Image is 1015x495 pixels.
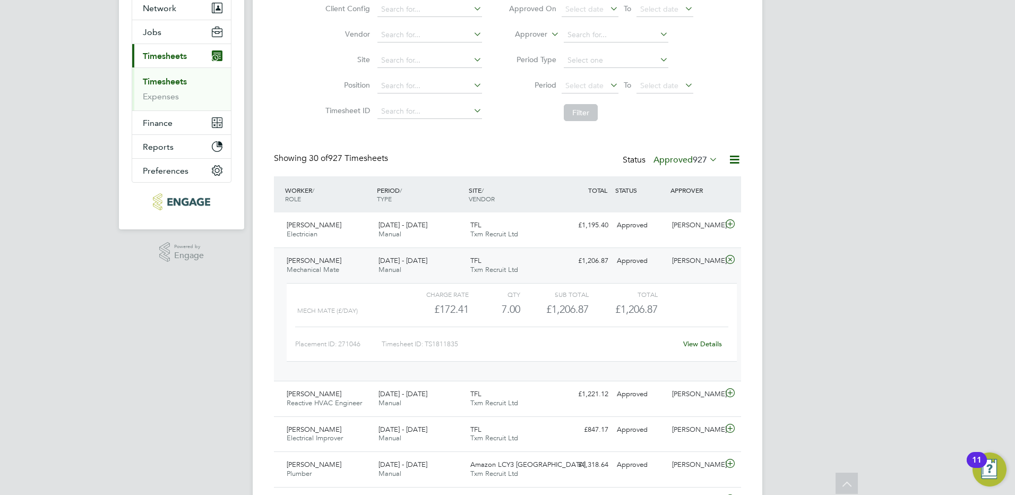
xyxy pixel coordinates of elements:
[469,301,520,318] div: 7.00
[132,159,231,182] button: Preferences
[322,80,370,90] label: Position
[653,155,718,165] label: Approved
[564,104,598,121] button: Filter
[470,229,518,238] span: Txm Recruit Ltd
[509,4,556,13] label: Approved On
[143,27,161,37] span: Jobs
[132,67,231,110] div: Timesheets
[564,53,668,68] input: Select one
[287,469,312,478] span: Plumber
[322,4,370,13] label: Client Config
[470,398,518,407] span: Txm Recruit Ltd
[287,389,341,398] span: [PERSON_NAME]
[143,91,179,101] a: Expenses
[132,20,231,44] button: Jobs
[470,460,586,469] span: Amazon LCY3 [GEOGRAPHIC_DATA]
[623,153,720,168] div: Status
[377,28,482,42] input: Search for...
[309,153,328,164] span: 30 of
[470,389,481,398] span: TFL
[377,194,392,203] span: TYPE
[557,456,613,474] div: £1,318.64
[470,220,481,229] span: TFL
[287,398,362,407] span: Reactive HVAC Engineer
[466,181,558,208] div: SITE
[400,288,469,301] div: Charge rate
[500,29,547,40] label: Approver
[640,4,678,14] span: Select date
[613,252,668,270] div: Approved
[379,389,427,398] span: [DATE] - [DATE]
[668,252,723,270] div: [PERSON_NAME]
[470,433,518,442] span: Txm Recruit Ltd
[400,301,469,318] div: £172.41
[379,425,427,434] span: [DATE] - [DATE]
[613,421,668,439] div: Approved
[159,242,204,262] a: Powered byEngage
[470,265,518,274] span: Txm Recruit Ltd
[287,256,341,265] span: [PERSON_NAME]
[509,55,556,64] label: Period Type
[287,460,341,469] span: [PERSON_NAME]
[312,186,314,194] span: /
[377,79,482,93] input: Search for...
[520,288,589,301] div: Sub Total
[287,229,317,238] span: Electrician
[379,220,427,229] span: [DATE] - [DATE]
[589,288,657,301] div: Total
[481,186,484,194] span: /
[557,217,613,234] div: £1,195.40
[379,256,427,265] span: [DATE] - [DATE]
[174,242,204,251] span: Powered by
[668,217,723,234] div: [PERSON_NAME]
[274,153,390,164] div: Showing
[143,166,188,176] span: Preferences
[295,336,382,353] div: Placement ID: 271046
[132,111,231,134] button: Finance
[557,386,613,403] div: £1,221.12
[143,51,187,61] span: Timesheets
[379,433,401,442] span: Manual
[379,265,401,274] span: Manual
[693,155,707,165] span: 927
[285,194,301,203] span: ROLE
[297,307,358,314] span: Mech Mate (£/day)
[287,265,339,274] span: Mechanical Mate
[132,193,231,210] a: Go to home page
[287,433,343,442] span: Electrical Improver
[377,2,482,17] input: Search for...
[143,3,176,13] span: Network
[615,303,658,315] span: £1,206.87
[379,229,401,238] span: Manual
[668,181,723,200] div: APPROVER
[287,220,341,229] span: [PERSON_NAME]
[509,80,556,90] label: Period
[640,81,678,90] span: Select date
[309,153,388,164] span: 927 Timesheets
[143,76,187,87] a: Timesheets
[282,181,374,208] div: WORKER
[613,386,668,403] div: Approved
[557,252,613,270] div: £1,206.87
[565,81,604,90] span: Select date
[379,398,401,407] span: Manual
[382,336,676,353] div: Timesheet ID: TS1811835
[557,421,613,439] div: £847.17
[613,217,668,234] div: Approved
[143,142,174,152] span: Reports
[143,118,173,128] span: Finance
[153,193,210,210] img: txmrecruit-logo-retina.png
[613,456,668,474] div: Approved
[377,104,482,119] input: Search for...
[621,78,634,92] span: To
[322,29,370,39] label: Vendor
[621,2,634,15] span: To
[132,44,231,67] button: Timesheets
[668,456,723,474] div: [PERSON_NAME]
[668,386,723,403] div: [PERSON_NAME]
[287,425,341,434] span: [PERSON_NAME]
[374,181,466,208] div: PERIOD
[322,106,370,115] label: Timesheet ID
[470,425,481,434] span: TFL
[565,4,604,14] span: Select date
